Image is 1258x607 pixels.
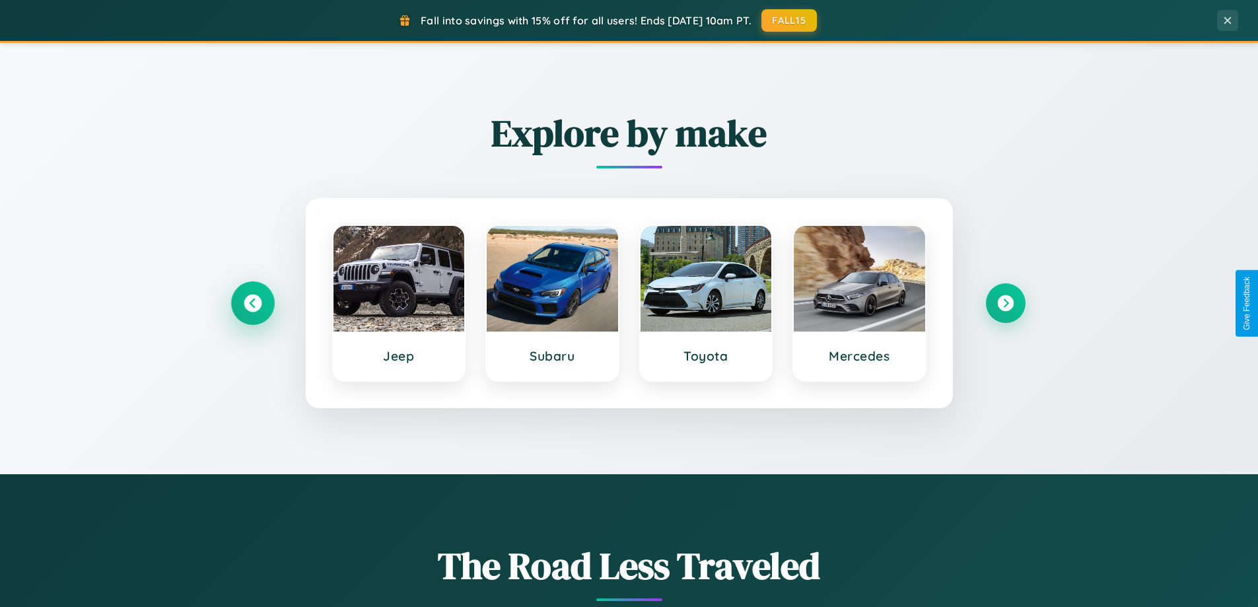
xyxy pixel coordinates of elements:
h3: Toyota [654,348,759,364]
h3: Mercedes [807,348,912,364]
div: Give Feedback [1242,277,1251,330]
h2: Explore by make [233,108,1026,159]
h3: Jeep [347,348,452,364]
h1: The Road Less Traveled [233,540,1026,591]
span: Fall into savings with 15% off for all users! Ends [DATE] 10am PT. [421,14,751,27]
button: FALL15 [761,9,817,32]
h3: Subaru [500,348,605,364]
